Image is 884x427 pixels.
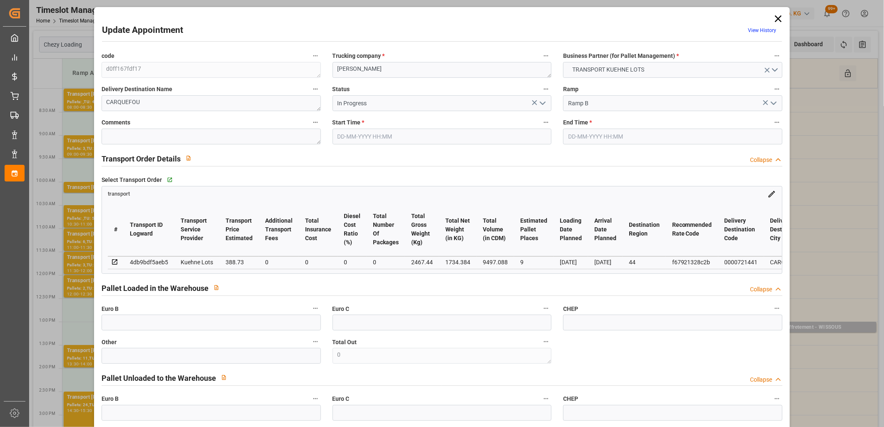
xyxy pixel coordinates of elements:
textarea: d0ff167fdf17 [102,62,321,78]
textarea: [PERSON_NAME] [333,62,552,78]
th: Delivery Destination City [764,203,810,256]
th: Transport Price Estimated [219,203,259,256]
span: Other [102,338,117,347]
button: Trucking company * [541,50,551,61]
div: 2467.44 [411,257,433,267]
input: Type to search/select [563,95,782,111]
span: Euro B [102,305,119,313]
th: Total Volume (in CDM) [477,203,514,256]
button: View description [216,370,232,385]
div: 4db9bdf5aeb5 [130,257,168,267]
a: transport [108,190,130,197]
button: Other [310,336,321,347]
th: # [108,203,124,256]
th: Transport ID Logward [124,203,174,256]
span: transport [108,191,130,197]
h2: Pallet Loaded in the Warehouse [102,283,209,294]
div: 0 [344,257,360,267]
span: Euro C [333,305,350,313]
div: [DATE] [594,257,616,267]
input: Type to search/select [333,95,552,111]
div: Kuehne Lots [181,257,213,267]
button: CHEP [772,303,782,314]
span: Start Time [333,118,365,127]
th: Additional Transport Fees [259,203,299,256]
span: Trucking company [333,52,385,60]
th: Delivery Destination Code [718,203,764,256]
button: open menu [536,97,549,110]
span: code [102,52,114,60]
div: 388.73 [226,257,253,267]
button: open menu [563,62,782,78]
textarea: CARQUEFOU [102,95,321,111]
th: Diesel Cost Ratio (%) [338,203,367,256]
div: 0 [373,257,399,267]
button: Euro C [541,303,551,314]
th: Total Number Of Packages [367,203,405,256]
th: Destination Region [623,203,666,256]
h2: Update Appointment [102,24,183,37]
button: Euro C [541,393,551,404]
button: Ramp [772,84,782,94]
button: CHEP [772,393,782,404]
span: Status [333,85,350,94]
th: Recommended Rate Code [666,203,718,256]
div: 0000721441 [725,257,758,267]
th: Transport Service Provider [174,203,219,256]
div: 0 [265,257,293,267]
button: Start Time * [541,117,551,128]
div: 44 [629,257,660,267]
span: CHEP [563,305,578,313]
input: DD-MM-YYYY HH:MM [333,129,552,144]
th: Total Gross Weight (Kg) [405,203,439,256]
button: View description [181,150,196,166]
span: CHEP [563,395,578,403]
h2: Transport Order Details [102,153,181,164]
button: Euro B [310,393,321,404]
div: 9497.088 [483,257,508,267]
span: TRANSPORT KUEHNE LOTS [568,65,648,74]
button: code [310,50,321,61]
button: View description [209,280,224,295]
button: Euro B [310,303,321,314]
div: f67921328c2b [672,257,712,267]
h2: Pallet Unloaded to the Warehouse [102,372,216,384]
span: Business Partner (for Pallet Management) [563,52,679,60]
button: Delivery Destination Name [310,84,321,94]
button: Comments [310,117,321,128]
span: Comments [102,118,130,127]
th: Loading Date Planned [554,203,588,256]
button: Total Out [541,336,551,347]
div: Collapse [750,375,772,384]
a: View History [748,27,776,33]
div: 1734.384 [445,257,470,267]
span: Total Out [333,338,357,347]
span: End Time [563,118,592,127]
div: Collapse [750,156,772,164]
span: Delivery Destination Name [102,85,172,94]
th: Arrival Date Planned [588,203,623,256]
span: Ramp [563,85,579,94]
button: open menu [767,97,780,110]
th: Total Net Weight (in KG) [439,203,477,256]
button: Status [541,84,551,94]
div: CARQUEFOU [770,257,804,267]
input: DD-MM-YYYY HH:MM [563,129,782,144]
span: Euro B [102,395,119,403]
div: 0 [305,257,331,267]
button: End Time * [772,117,782,128]
div: 9 [520,257,547,267]
div: [DATE] [560,257,582,267]
div: Collapse [750,285,772,294]
textarea: 0 [333,348,552,364]
span: Select Transport Order [102,176,162,184]
th: Estimated Pallet Places [514,203,554,256]
th: Total Insurance Cost [299,203,338,256]
span: Euro C [333,395,350,403]
button: Business Partner (for Pallet Management) * [772,50,782,61]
